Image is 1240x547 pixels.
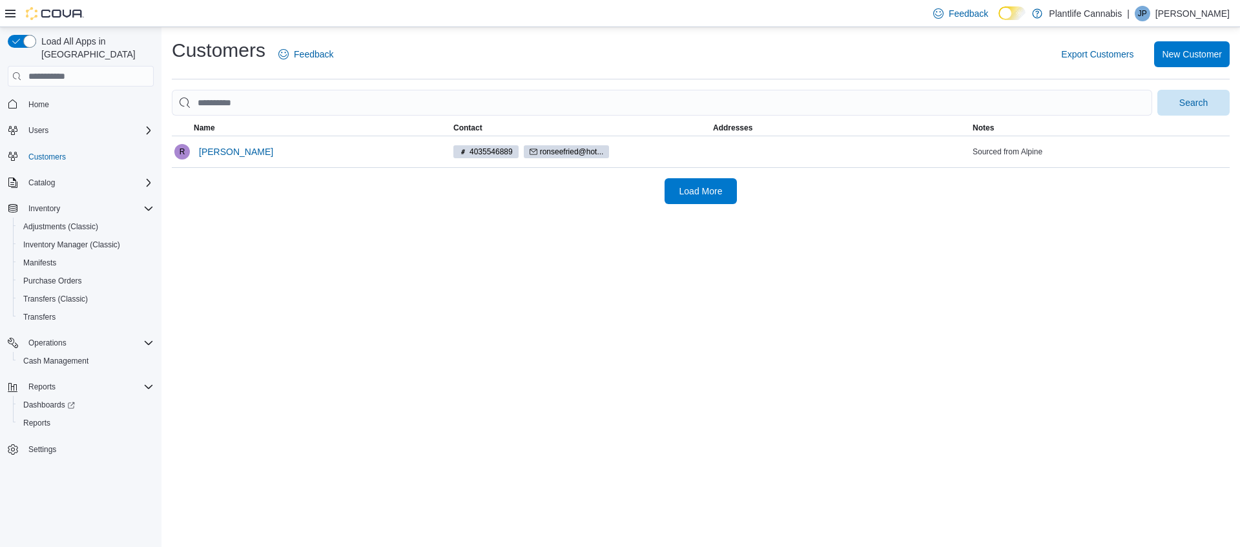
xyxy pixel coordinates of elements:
[23,96,154,112] span: Home
[23,123,54,138] button: Users
[453,123,482,133] span: Contact
[23,356,88,366] span: Cash Management
[18,237,154,253] span: Inventory Manager (Classic)
[18,255,61,271] a: Manifests
[3,440,159,459] button: Settings
[973,147,1042,157] span: Sourced from Alpine
[1135,6,1150,21] div: Jayden Paul
[540,146,604,158] span: ronseefried@hot...
[23,418,50,428] span: Reports
[1061,48,1133,61] span: Export Customers
[199,145,273,158] span: [PERSON_NAME]
[18,353,94,369] a: Cash Management
[18,291,93,307] a: Transfers (Classic)
[23,379,154,395] span: Reports
[23,201,154,216] span: Inventory
[174,144,190,160] div: Ron
[3,378,159,396] button: Reports
[23,442,61,457] a: Settings
[13,352,159,370] button: Cash Management
[18,309,61,325] a: Transfers
[1049,6,1122,21] p: Plantlife Cannabis
[28,152,66,162] span: Customers
[194,139,278,165] button: [PERSON_NAME]
[1179,96,1208,109] span: Search
[3,121,159,139] button: Users
[524,145,610,158] span: ronseefried@hot...
[23,175,154,191] span: Catalog
[1157,90,1230,116] button: Search
[23,400,75,410] span: Dashboards
[18,415,56,431] a: Reports
[1127,6,1130,21] p: |
[13,236,159,254] button: Inventory Manager (Classic)
[194,123,215,133] span: Name
[18,219,103,234] a: Adjustments (Classic)
[23,335,154,351] span: Operations
[28,203,60,214] span: Inventory
[26,7,84,20] img: Cova
[23,201,65,216] button: Inventory
[18,273,154,289] span: Purchase Orders
[18,219,154,234] span: Adjustments (Classic)
[273,41,338,67] a: Feedback
[18,415,154,431] span: Reports
[23,379,61,395] button: Reports
[13,308,159,326] button: Transfers
[8,89,154,492] nav: Complex example
[3,174,159,192] button: Catalog
[23,441,154,457] span: Settings
[23,149,154,165] span: Customers
[18,397,154,413] span: Dashboards
[23,335,72,351] button: Operations
[172,37,265,63] h1: Customers
[18,255,154,271] span: Manifests
[1162,48,1222,61] span: New Customer
[13,272,159,290] button: Purchase Orders
[1056,41,1139,67] button: Export Customers
[18,309,154,325] span: Transfers
[36,35,154,61] span: Load All Apps in [GEOGRAPHIC_DATA]
[998,6,1026,20] input: Dark Mode
[1154,41,1230,67] button: New Customer
[18,397,80,413] a: Dashboards
[679,185,723,198] span: Load More
[3,94,159,113] button: Home
[28,382,56,392] span: Reports
[18,273,87,289] a: Purchase Orders
[13,254,159,272] button: Manifests
[23,222,98,232] span: Adjustments (Classic)
[28,338,67,348] span: Operations
[294,48,333,61] span: Feedback
[28,444,56,455] span: Settings
[180,144,185,160] span: R
[3,200,159,218] button: Inventory
[713,123,752,133] span: Addresses
[13,396,159,414] a: Dashboards
[23,258,56,268] span: Manifests
[23,123,154,138] span: Users
[23,149,71,165] a: Customers
[18,353,154,369] span: Cash Management
[18,291,154,307] span: Transfers (Classic)
[23,175,60,191] button: Catalog
[470,146,513,158] span: 4035546889
[23,240,120,250] span: Inventory Manager (Classic)
[28,125,48,136] span: Users
[1138,6,1147,21] span: JP
[665,178,737,204] button: Load More
[13,218,159,236] button: Adjustments (Classic)
[973,123,994,133] span: Notes
[23,294,88,304] span: Transfers (Classic)
[13,290,159,308] button: Transfers (Classic)
[23,312,56,322] span: Transfers
[949,7,988,20] span: Feedback
[3,147,159,166] button: Customers
[13,414,159,432] button: Reports
[1155,6,1230,21] p: [PERSON_NAME]
[3,334,159,352] button: Operations
[28,99,49,110] span: Home
[928,1,993,26] a: Feedback
[18,237,125,253] a: Inventory Manager (Classic)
